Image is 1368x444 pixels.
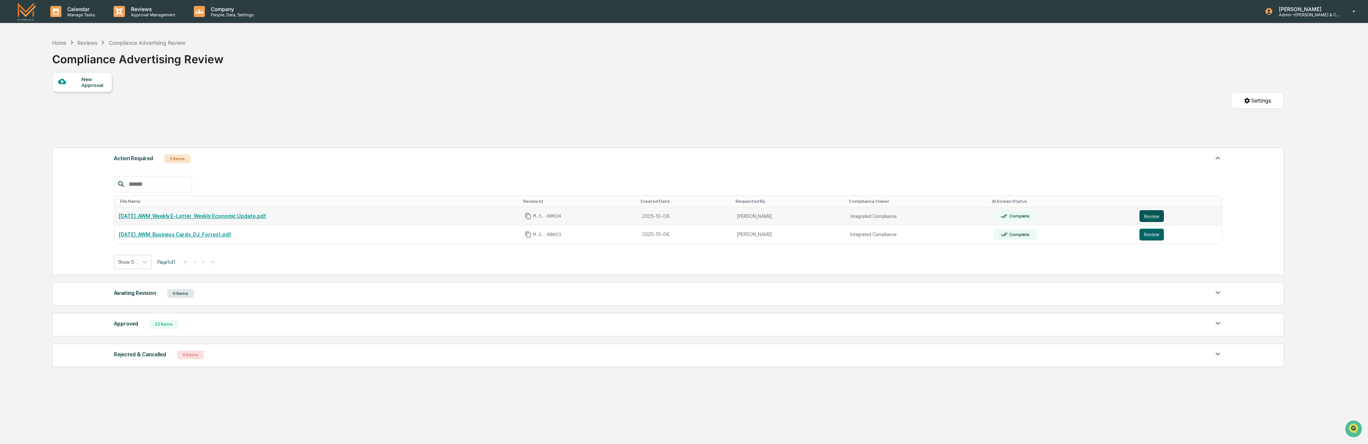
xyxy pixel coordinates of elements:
[114,288,156,298] div: Awaiting Revision
[120,199,517,204] div: Toggle SortBy
[15,107,47,115] span: Data Lookup
[54,94,60,100] div: 🗄️
[641,199,730,204] div: Toggle SortBy
[1141,199,1219,204] div: Toggle SortBy
[18,3,36,20] img: logo
[61,12,99,17] p: Manage Tasks
[638,225,733,243] td: 2025-10-06
[177,350,204,359] div: 0 Items
[846,207,989,226] td: Integrated Compliance
[61,6,99,12] p: Calendar
[7,57,21,70] img: 1746055101610-c473b297-6a78-478c-a979-82029cc54cd1
[74,125,89,131] span: Pylon
[164,154,190,163] div: 2 Items
[119,232,231,238] a: [DATE]_AWM_Business Cards_DJ_Forrest.pdf
[125,6,179,12] p: Reviews
[525,213,531,219] span: Copy Id
[1008,232,1030,237] div: Complete
[167,289,194,298] div: 0 Items
[25,57,121,64] div: Start new chat
[1008,213,1030,219] div: Complete
[846,225,989,243] td: Integrated Compliance
[114,319,138,329] div: Approved
[199,259,207,265] button: >
[81,76,106,88] div: New Approval
[523,199,635,204] div: Toggle SortBy
[1139,229,1164,240] button: Review
[1213,288,1222,297] img: caret
[525,231,531,238] span: Copy Id
[533,232,561,238] span: M.S.-00023
[1232,92,1283,109] button: Settings
[114,350,166,359] div: Rejected & Cancelled
[181,259,190,265] button: |<
[1213,154,1222,162] img: caret
[4,104,50,118] a: 🔎Data Lookup
[52,125,89,131] a: Powered byPylon
[1139,210,1217,222] a: Review
[25,64,94,70] div: We're available if you need us!
[157,259,176,265] span: Page 1 of 1
[533,213,561,219] span: M.S.-00024
[7,94,13,100] div: 🖐️
[733,207,846,226] td: [PERSON_NAME]
[1273,12,1342,17] p: Admin • [PERSON_NAME] & Co. - BD
[4,90,51,104] a: 🖐️Preclearance
[1139,210,1164,222] button: Review
[149,320,178,329] div: 22 Items
[125,12,179,17] p: Approval Management
[992,199,1132,204] div: Toggle SortBy
[736,199,843,204] div: Toggle SortBy
[1139,229,1217,240] a: Review
[109,40,185,46] div: Compliance Advertising Review
[191,259,199,265] button: <
[52,40,66,46] div: Home
[208,259,216,265] button: >|
[52,47,223,66] div: Compliance Advertising Review
[114,154,153,163] div: Action Required
[849,199,986,204] div: Toggle SortBy
[51,90,95,104] a: 🗄️Attestations
[126,59,135,68] button: Start new chat
[1344,420,1364,440] iframe: Open customer support
[15,93,48,101] span: Preclearance
[7,16,135,27] p: How can we help?
[7,108,13,114] div: 🔎
[1213,350,1222,359] img: caret
[61,93,92,101] span: Attestations
[733,225,846,243] td: [PERSON_NAME]
[1273,6,1342,12] p: [PERSON_NAME]
[205,12,257,17] p: People, Data, Settings
[119,213,266,219] a: [DATE]_AWM_Weekly E-Letter_Weekly Economic Update.pdf
[77,40,97,46] div: Reviews
[638,207,733,226] td: 2025-10-06
[205,6,257,12] p: Company
[1213,319,1222,328] img: caret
